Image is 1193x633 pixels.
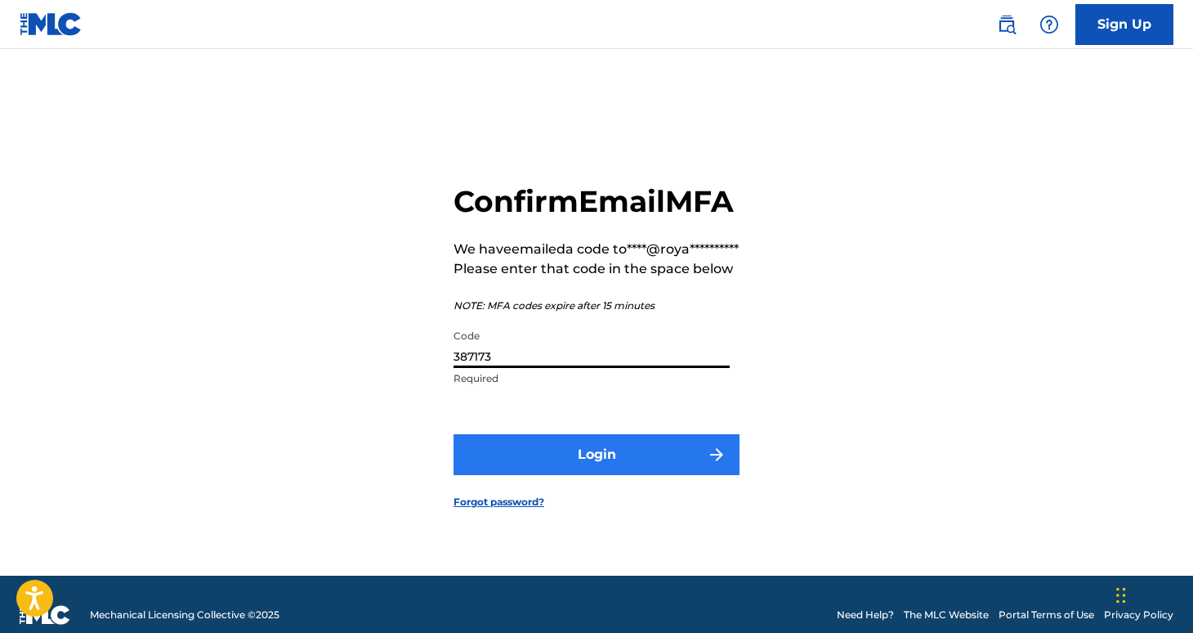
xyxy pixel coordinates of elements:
img: f7272a7cc735f4ea7f67.svg [707,445,726,465]
img: logo [20,605,70,625]
iframe: Chat Widget [1111,554,1193,633]
button: Login [454,434,739,475]
p: Please enter that code in the space below [454,259,739,279]
a: Privacy Policy [1104,608,1173,622]
a: Forgot password? [454,495,544,510]
h2: Confirm Email MFA [454,183,739,220]
div: Drag [1116,571,1126,620]
img: search [997,15,1017,34]
p: Required [454,371,730,386]
a: Portal Terms of Use [999,608,1094,622]
a: Public Search [990,8,1023,41]
p: NOTE: MFA codes expire after 15 minutes [454,299,739,313]
img: help [1039,15,1059,34]
a: The MLC Website [904,608,989,622]
a: Sign Up [1075,4,1173,45]
span: Mechanical Licensing Collective © 2025 [90,608,279,622]
a: Need Help? [837,608,894,622]
div: Help [1033,8,1066,41]
img: MLC Logo [20,12,83,36]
